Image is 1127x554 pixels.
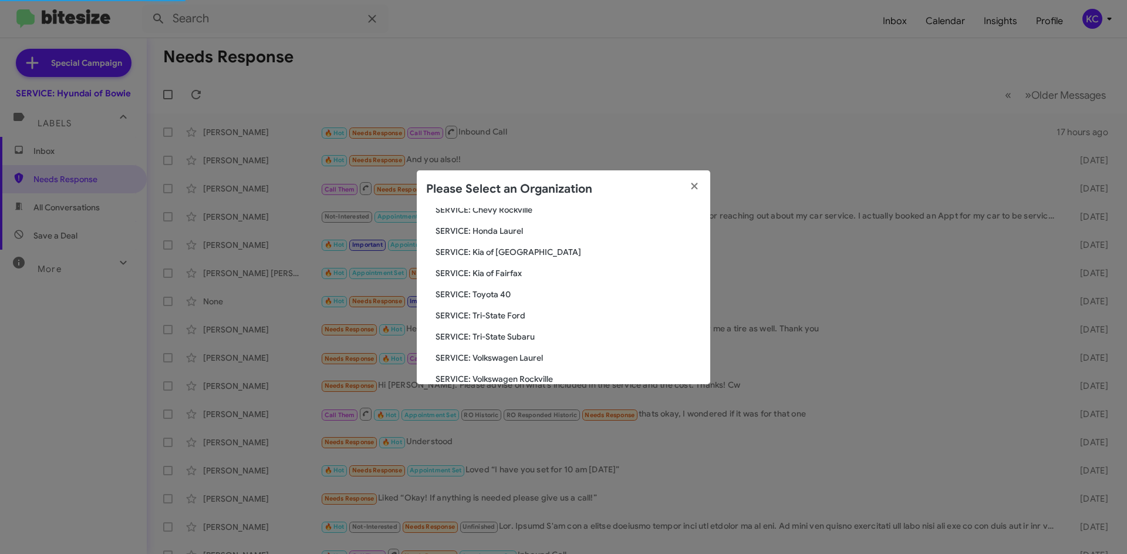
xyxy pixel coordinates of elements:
span: SERVICE: Honda Laurel [436,225,701,237]
span: SERVICE: Toyota 40 [436,288,701,300]
span: SERVICE: Tri-State Subaru [436,331,701,343]
h2: Please Select an Organization [426,180,592,199]
span: SERVICE: Kia of [GEOGRAPHIC_DATA] [436,246,701,258]
span: SERVICE: Tri-State Ford [436,310,701,321]
span: SERVICE: Chevy Rockville [436,204,701,216]
span: SERVICE: Kia of Fairfax [436,267,701,279]
span: SERVICE: Volkswagen Laurel [436,352,701,364]
span: SERVICE: Volkswagen Rockville [436,373,701,385]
